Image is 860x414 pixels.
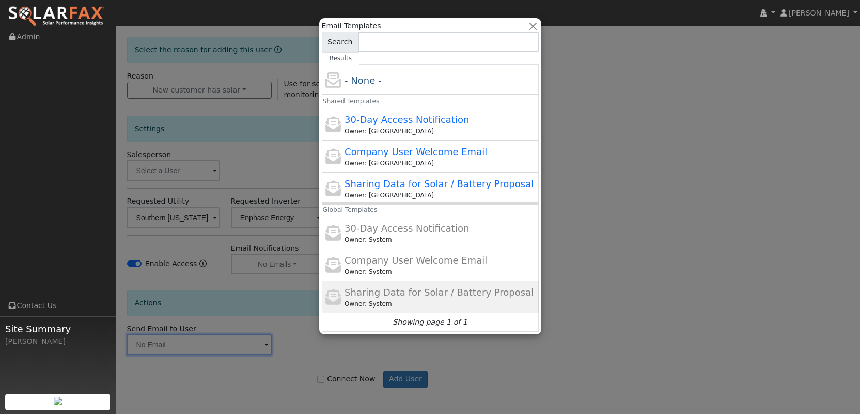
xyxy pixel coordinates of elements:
[345,299,536,309] div: Leroy Coffman
[345,287,534,298] span: Sharing Data for Solar / Battery Proposal
[345,223,469,234] span: 30-Day Access Notification
[316,203,330,218] h6: Global Templates
[322,21,381,32] span: Email Templates
[345,255,487,266] span: Company User Welcome Email
[393,317,467,328] i: Showing page 1 of 1
[322,32,358,52] span: Search
[322,52,360,65] a: Results
[345,159,536,168] div: Nick Duong
[345,267,536,277] div: Leroy Coffman
[5,322,111,336] span: Site Summary
[345,127,536,136] div: Nick Duong
[345,114,469,125] span: 30-Day Access Notification
[54,397,62,405] img: retrieve
[345,178,534,189] span: Sharing Data for Solar / Battery Proposal
[345,235,536,244] div: Leroy Coffman
[8,6,105,27] img: SolarFax
[789,9,849,17] span: [PERSON_NAME]
[345,191,536,200] div: Nick Duong
[316,94,330,109] h6: Shared Templates
[345,75,381,86] span: - None -
[345,146,487,157] span: Company User Welcome Email
[5,336,111,347] div: [PERSON_NAME]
